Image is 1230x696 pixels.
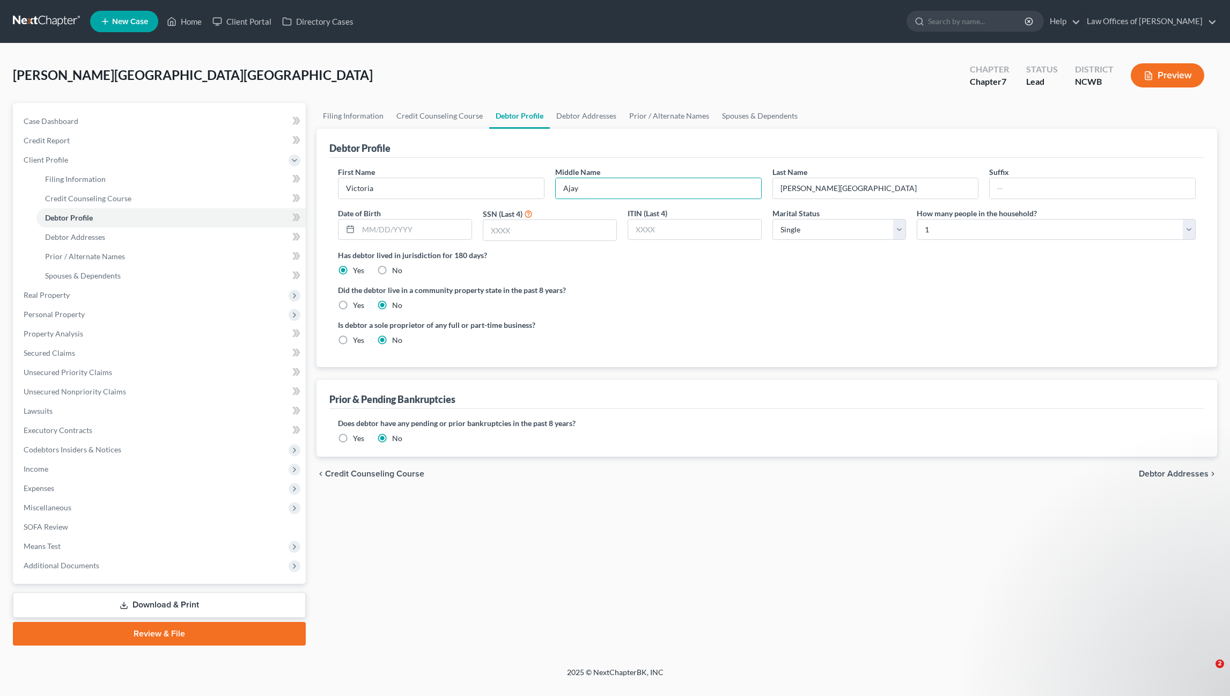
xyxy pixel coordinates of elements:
a: Spouses & Dependents [36,266,306,285]
a: Home [161,12,207,31]
a: Property Analysis [15,324,306,343]
a: SOFA Review [15,517,306,537]
span: Debtor Profile [45,213,93,222]
span: Debtor Addresses [45,232,105,241]
input: -- [990,178,1195,199]
label: No [392,300,402,311]
input: -- [338,178,544,199]
a: Debtor Addresses [36,228,306,247]
span: Unsecured Nonpriority Claims [24,387,126,396]
label: SSN (Last 4) [483,208,522,219]
input: XXXX [483,220,616,240]
a: Debtor Profile [36,208,306,228]
i: chevron_left [316,470,325,478]
span: Debtor Addresses [1139,470,1209,478]
label: Does debtor have any pending or prior bankruptcies in the past 8 years? [338,417,1196,429]
a: Spouses & Dependents [716,103,804,129]
a: Prior / Alternate Names [36,247,306,266]
label: How many people in the household? [917,208,1037,219]
label: ITIN (Last 4) [628,208,667,219]
a: Directory Cases [277,12,359,31]
label: Yes [353,265,364,276]
div: Prior & Pending Bankruptcies [329,393,455,406]
a: Prior / Alternate Names [623,103,716,129]
span: Prior / Alternate Names [45,252,125,261]
div: Chapter [970,76,1009,88]
input: -- [773,178,978,199]
a: Law Offices of [PERSON_NAME] [1081,12,1217,31]
span: Credit Report [24,136,70,145]
a: Client Portal [207,12,277,31]
label: No [392,265,402,276]
input: Search by name... [928,11,1026,31]
label: Suffix [989,166,1009,178]
label: No [392,433,402,444]
label: Yes [353,433,364,444]
button: Preview [1131,63,1204,87]
span: Credit Counseling Course [325,470,424,478]
input: XXXX [628,219,761,240]
div: Chapter [970,63,1009,76]
span: Personal Property [24,310,85,319]
a: Lawsuits [15,401,306,421]
span: [PERSON_NAME][GEOGRAPHIC_DATA][GEOGRAPHIC_DATA] [13,67,373,83]
a: Filing Information [36,170,306,189]
label: Yes [353,335,364,346]
button: Debtor Addresses chevron_right [1139,470,1217,478]
div: Lead [1026,76,1058,88]
span: Client Profile [24,155,68,164]
label: Last Name [772,166,807,178]
a: Credit Counseling Course [390,103,489,129]
a: Debtor Profile [489,103,550,129]
a: Credit Report [15,131,306,150]
div: 2025 © NextChapterBK, INC [310,667,921,686]
button: chevron_left Credit Counseling Course [316,470,424,478]
span: 7 [1001,76,1006,86]
a: Credit Counseling Course [36,189,306,208]
span: New Case [112,18,148,26]
a: Filing Information [316,103,390,129]
span: Lawsuits [24,406,53,415]
span: Income [24,464,48,473]
span: Expenses [24,483,54,493]
span: Property Analysis [24,329,83,338]
label: Middle Name [555,166,600,178]
label: Yes [353,300,364,311]
label: Date of Birth [338,208,381,219]
a: Unsecured Nonpriority Claims [15,382,306,401]
span: Additional Documents [24,561,99,570]
span: Miscellaneous [24,503,71,512]
label: No [392,335,402,346]
div: District [1075,63,1114,76]
a: Review & File [13,622,306,646]
span: Credit Counseling Course [45,194,131,203]
span: Case Dashboard [24,116,78,126]
span: Filing Information [45,174,106,184]
span: Executory Contracts [24,426,92,435]
a: Debtor Addresses [550,103,623,129]
label: Is debtor a sole proprietor of any full or part-time business? [338,319,761,331]
a: Download & Print [13,592,306,618]
span: Unsecured Priority Claims [24,368,112,377]
div: Debtor Profile [329,142,391,155]
input: M.I [556,178,761,199]
a: Unsecured Priority Claims [15,363,306,382]
span: 2 [1216,660,1224,668]
div: NCWB [1075,76,1114,88]
i: chevron_right [1209,470,1217,478]
div: Status [1026,63,1058,76]
label: Marital Status [772,208,820,219]
label: Did the debtor live in a community property state in the past 8 years? [338,284,1196,296]
span: Secured Claims [24,348,75,357]
input: MM/DD/YYYY [358,219,472,240]
a: Secured Claims [15,343,306,363]
a: Case Dashboard [15,112,306,131]
span: SOFA Review [24,522,68,531]
a: Help [1044,12,1080,31]
a: Executory Contracts [15,421,306,440]
iframe: Intercom live chat [1194,660,1219,685]
label: First Name [338,166,375,178]
span: Real Property [24,290,70,299]
span: Codebtors Insiders & Notices [24,445,121,454]
span: Spouses & Dependents [45,271,121,280]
